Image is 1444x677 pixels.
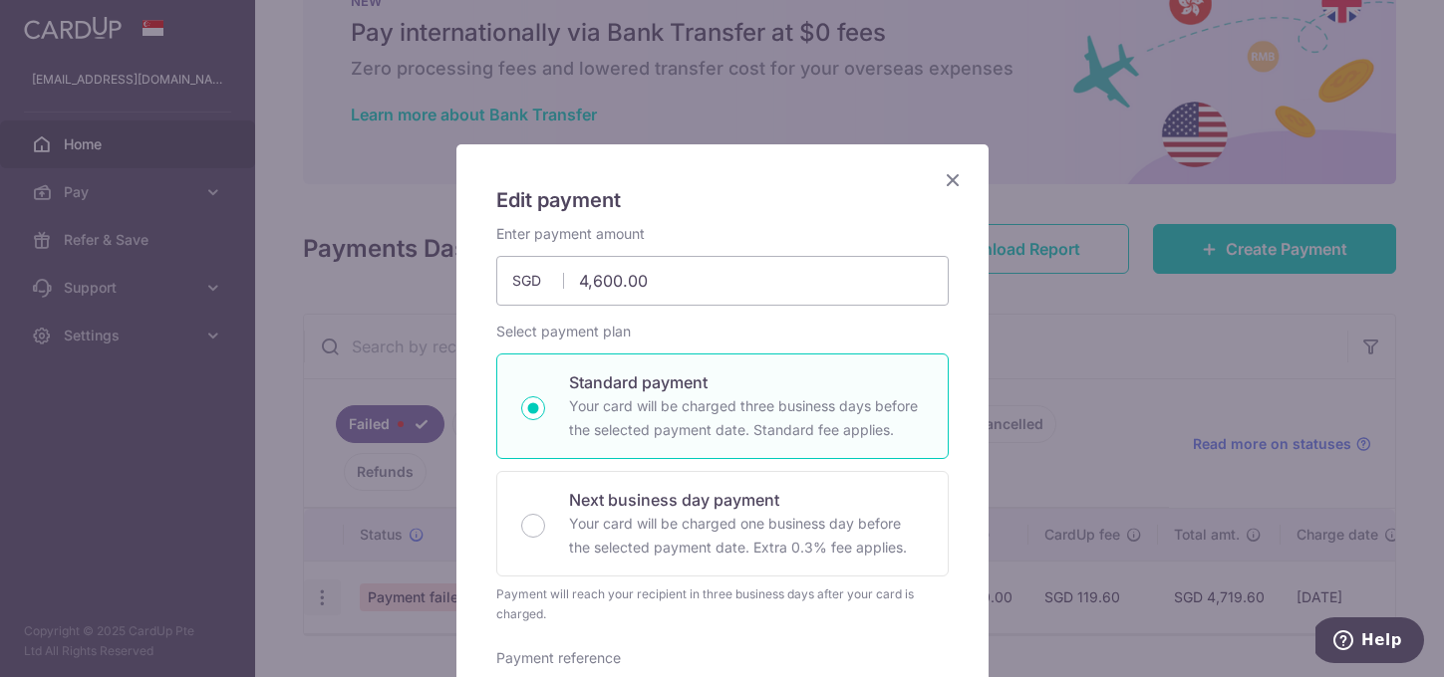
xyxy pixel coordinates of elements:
span: SGD [512,271,564,291]
p: Next business day payment [569,488,924,512]
label: Payment reference [496,648,621,668]
label: Enter payment amount [496,224,645,244]
iframe: Opens a widget where you can find more information [1315,617,1424,667]
div: Payment will reach your recipient in three business days after your card is charged. [496,584,949,624]
h5: Edit payment [496,184,949,216]
label: Select payment plan [496,322,631,341]
p: Your card will be charged three business days before the selected payment date. Standard fee appl... [569,394,924,442]
input: 0.00 [496,256,949,306]
button: Close [941,168,965,192]
p: Standard payment [569,370,924,394]
p: Your card will be charged one business day before the selected payment date. Extra 0.3% fee applies. [569,512,924,560]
